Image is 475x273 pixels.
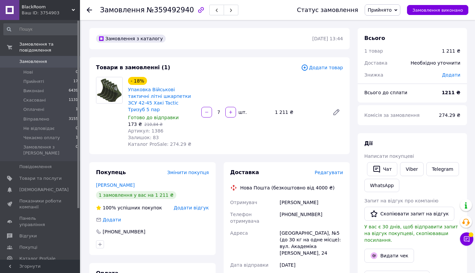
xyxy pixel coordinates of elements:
[128,122,142,127] span: 173 ₴
[69,88,78,94] span: 6439
[19,198,62,210] span: Показники роботи компанії
[272,108,327,117] div: 1 211 ₴
[19,187,69,193] span: [DEMOGRAPHIC_DATA]
[364,249,414,263] button: Видати чек
[22,10,80,16] div: Ваш ID: 3754903
[312,36,343,41] time: [DATE] 13:44
[19,59,47,65] span: Замовлення
[297,7,358,13] div: Статус замовлення
[442,90,460,95] b: 1211 ₴
[96,64,170,71] span: Товари в замовленні (1)
[364,35,385,41] span: Всього
[23,144,76,156] span: Замовлення з [PERSON_NAME]
[22,4,72,10] span: BlackRoom
[3,23,79,35] input: Пошук
[364,113,420,118] span: Комісія за замовлення
[412,8,463,13] span: Замовлення виконано
[23,69,33,75] span: Нові
[19,164,52,170] span: Повідомлення
[128,135,159,140] span: Залишок: 83
[364,153,414,159] span: Написати покупцеві
[460,232,473,246] button: Чат з покупцем
[278,208,344,227] div: [PHONE_NUMBER]
[230,200,257,205] span: Отримувач
[96,169,126,175] span: Покупець
[364,48,383,54] span: 1 товар
[23,126,55,132] span: Не відповідає
[364,140,373,146] span: Дії
[407,5,468,15] button: Замовлення виконано
[76,144,78,156] span: 0
[128,141,191,147] span: Каталог ProSale: 274.29 ₴
[19,233,37,239] span: Відгуки
[23,116,49,122] span: Віправлено
[364,72,383,78] span: Знижка
[364,207,454,221] button: Скопіювати запит на відгук
[128,115,179,120] span: Готово до відправки
[103,205,116,210] span: 100%
[23,88,44,94] span: Виконані
[144,122,163,127] span: 210,84 ₴
[73,79,78,85] span: 17
[167,170,209,175] span: Змінити покупця
[230,212,259,224] span: Телефон отримувача
[147,6,194,14] span: №359492940
[315,170,343,175] span: Редагувати
[96,77,122,103] img: Упаковка Військові тактичні літні шкарпетки ЗСУ 42-45 Хакі Tactic Тризуб 5 пар
[364,179,399,192] a: WhatsApp
[69,97,78,103] span: 1131
[23,107,44,113] span: Оплачені
[96,35,166,43] div: Замовлення з каталогу
[330,106,343,119] a: Редагувати
[128,128,163,134] span: Артикул: 1386
[278,196,344,208] div: [PERSON_NAME]
[230,230,248,236] span: Адреса
[230,262,269,268] span: Дата відправки
[87,7,92,13] div: Повернутися назад
[301,64,343,71] span: Додати товар
[103,217,121,222] span: Додати
[69,116,78,122] span: 3155
[76,107,78,113] span: 1
[364,224,458,243] span: У вас є 30 днів, щоб відправити запит на відгук покупцеві, скопіювавши посилання.
[19,215,62,227] span: Панель управління
[439,113,460,118] span: 274.29 ₴
[128,77,147,85] div: - 18%
[237,109,247,116] div: шт.
[364,90,407,95] span: Всього до сплати
[23,135,60,141] span: Чекаємо оплату
[23,79,44,85] span: Прийняті
[278,227,344,259] div: [GEOGRAPHIC_DATA], №5 (до 30 кг на одне місце): вул. Академіка [PERSON_NAME], 24
[76,135,78,141] span: 1
[364,198,438,203] span: Запит на відгук про компанію
[19,41,80,53] span: Замовлення та повідомлення
[407,56,464,70] div: Необхідно уточнити
[400,162,423,176] a: Viber
[19,244,37,250] span: Покупці
[19,256,55,262] span: Каталог ProSale
[230,169,259,175] span: Доставка
[96,182,135,188] a: [PERSON_NAME]
[368,7,392,13] span: Прийнято
[278,259,344,271] div: [DATE]
[174,205,209,210] span: Додати відгук
[76,126,78,132] span: 0
[239,184,336,191] div: Нова Пошта (безкоштовно від 4000 ₴)
[128,87,191,112] a: Упаковка Військові тактичні літні шкарпетки ЗСУ 42-45 Хакі Tactic Тризуб 5 пар
[442,48,460,54] div: 1 211 ₴
[23,97,46,103] span: Скасовані
[100,6,145,14] span: Замовлення
[364,60,387,66] span: Доставка
[96,191,176,199] div: 1 замовлення у вас на 1 211 ₴
[367,162,397,176] button: Чат
[442,72,460,78] span: Додати
[76,69,78,75] span: 0
[96,204,162,211] div: успішних покупок
[19,175,62,181] span: Товари та послуги
[426,162,459,176] a: Telegram
[102,228,146,235] div: [PHONE_NUMBER]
